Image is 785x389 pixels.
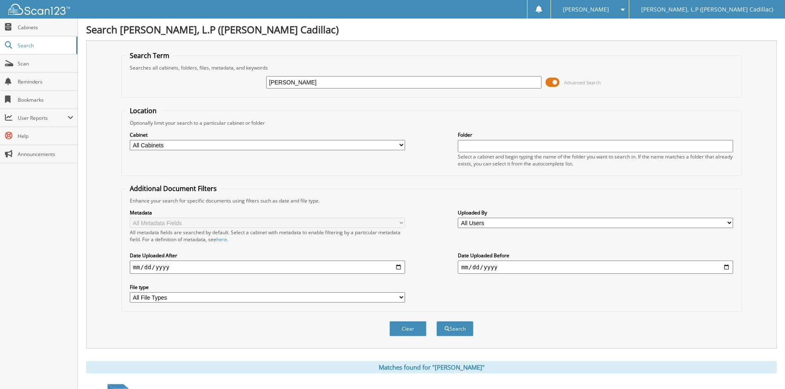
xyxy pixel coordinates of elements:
span: [PERSON_NAME], L.P ([PERSON_NAME] Cadillac) [641,7,773,12]
div: All metadata fields are searched by default. Select a cabinet with metadata to enable filtering b... [130,229,405,243]
span: [PERSON_NAME] [563,7,609,12]
span: Cabinets [18,24,73,31]
label: Folder [458,131,733,138]
span: Search [18,42,72,49]
h1: Search [PERSON_NAME], L.P ([PERSON_NAME] Cadillac) [86,23,777,36]
span: Scan [18,60,73,67]
img: scan123-logo-white.svg [8,4,70,15]
span: Announcements [18,151,73,158]
label: Date Uploaded After [130,252,405,259]
div: Select a cabinet and begin typing the name of the folder you want to search in. If the name match... [458,153,733,167]
label: Date Uploaded Before [458,252,733,259]
a: here [216,236,227,243]
input: start [130,261,405,274]
span: Advanced Search [564,79,601,86]
div: Matches found for "[PERSON_NAME]" [86,361,777,373]
button: Clear [389,321,426,336]
span: Bookmarks [18,96,73,103]
input: end [458,261,733,274]
span: User Reports [18,114,68,121]
legend: Additional Document Filters [126,184,221,193]
label: Uploaded By [458,209,733,216]
button: Search [436,321,473,336]
div: Enhance your search for specific documents using filters such as date and file type. [126,197,737,204]
label: File type [130,284,405,291]
div: Searches all cabinets, folders, files, metadata, and keywords [126,64,737,71]
label: Cabinet [130,131,405,138]
span: Help [18,133,73,140]
label: Metadata [130,209,405,216]
legend: Search Term [126,51,173,60]
span: Reminders [18,78,73,85]
legend: Location [126,106,161,115]
div: Optionally limit your search to a particular cabinet or folder [126,119,737,126]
